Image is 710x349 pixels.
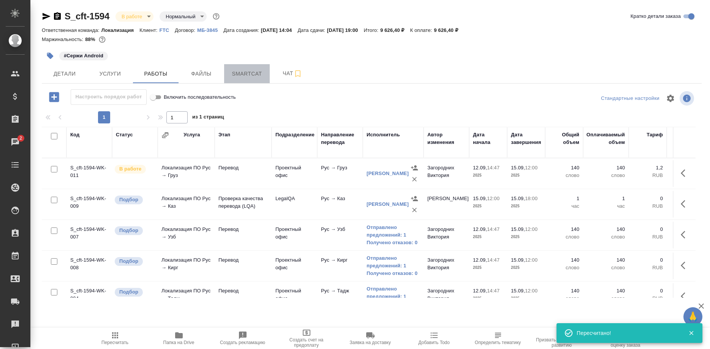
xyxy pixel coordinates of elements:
[114,195,154,205] div: Можно подбирать исполнителей
[367,270,420,277] a: Получено отказов: 0
[160,11,207,22] div: В работе
[46,69,83,79] span: Детали
[317,253,363,279] td: Рус → Кирг
[511,202,541,210] p: 2025
[587,195,625,202] p: 1
[587,295,625,302] p: слово
[272,253,317,279] td: Проектный офис
[158,253,215,279] td: Локализация ПО Рус → Кирг
[587,131,625,146] div: Оплачиваемый объем
[409,193,420,204] button: Назначить
[549,256,579,264] p: 140
[670,164,705,172] p: 168
[101,27,140,33] p: Локализация
[473,226,487,232] p: 12.09,
[549,172,579,179] p: слово
[367,285,420,300] a: Отправлено предложений: 1
[161,131,169,139] button: Сгруппировать
[114,164,154,174] div: Исполнитель выполняет работу
[380,27,410,33] p: 9 626,40 ₽
[473,202,503,210] p: 2025
[138,69,174,79] span: Работы
[633,264,663,272] p: RUB
[66,222,112,248] td: S_cft-1594-WK-007
[42,27,101,33] p: Ответственная команда:
[525,165,538,171] p: 12:00
[511,257,525,263] p: 15.09,
[670,202,705,210] p: RUB
[297,27,327,33] p: Дата сдачи:
[42,12,51,21] button: Скопировать ссылку для ЯМессенджера
[229,69,265,79] span: Smartcat
[116,131,133,139] div: Статус
[160,27,175,33] a: FTC
[525,226,538,232] p: 12:00
[119,165,141,173] p: В работе
[587,287,625,295] p: 140
[158,191,215,218] td: Локализация ПО Рус → Каз
[367,131,400,139] div: Исполнитель
[511,288,525,294] p: 15.09,
[680,91,696,106] span: Посмотреть информацию
[473,131,503,146] div: Дата начала
[511,131,541,146] div: Дата завершения
[633,295,663,302] p: RUB
[633,164,663,172] p: 1,2
[409,162,420,174] button: Назначить
[409,204,420,216] button: Удалить
[487,226,500,232] p: 14:47
[42,47,59,64] button: Добавить тэг
[275,131,315,139] div: Подразделение
[223,27,261,33] p: Дата создания:
[487,288,500,294] p: 14:47
[114,256,154,267] div: Можно подбирать исполнителей
[686,309,699,325] span: 🙏
[511,233,541,241] p: 2025
[670,295,705,302] p: RUB
[59,52,109,58] span: Сержи Android
[647,131,663,139] div: Тариф
[473,264,503,272] p: 2025
[511,295,541,302] p: 2025
[367,171,409,176] a: [PERSON_NAME]
[192,112,224,123] span: из 1 страниц
[587,264,625,272] p: слово
[317,160,363,187] td: Рус → Груз
[683,330,699,336] button: Закрыть
[65,11,109,21] a: S_cft-1594
[670,195,705,202] p: 318
[158,222,215,248] td: Локализация ПО Рус → Узб
[15,134,27,142] span: 2
[183,131,200,139] div: Услуга
[473,165,487,171] p: 12.09,
[119,196,138,204] p: Подбор
[218,164,268,172] p: Перевод
[70,131,79,139] div: Код
[587,256,625,264] p: 140
[661,89,680,107] span: Настроить таблицу
[367,224,420,239] a: Отправлено предложений: 1
[367,254,420,270] a: Отправлено предложений: 1
[683,307,702,326] button: 🙏
[487,196,500,201] p: 12:00
[218,287,268,295] p: Перевод
[97,35,107,44] button: 981.60 RUB;
[367,201,409,207] a: [PERSON_NAME]
[473,172,503,179] p: 2025
[424,253,469,279] td: Загородних Виктория
[670,172,705,179] p: RUB
[119,257,138,265] p: Подбор
[183,69,220,79] span: Файлы
[549,287,579,295] p: 140
[633,233,663,241] p: RUB
[53,12,62,21] button: Скопировать ссылку
[676,164,694,182] button: Здесь прячутся важные кнопки
[424,283,469,310] td: Загородних Виктория
[670,256,705,264] p: 0
[410,27,434,33] p: К оплате:
[487,165,500,171] p: 14:47
[511,172,541,179] p: 2025
[633,172,663,179] p: RUB
[66,160,112,187] td: S_cft-1594-WK-011
[487,257,500,263] p: 14:47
